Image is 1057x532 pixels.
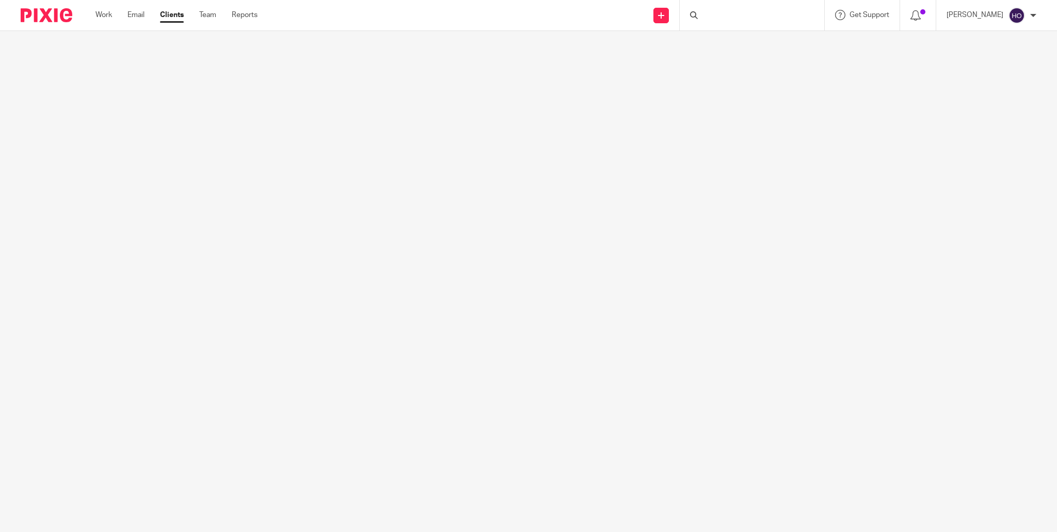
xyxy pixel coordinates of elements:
[21,8,72,22] img: Pixie
[95,10,112,20] a: Work
[1008,7,1025,24] img: svg%3E
[850,11,889,19] span: Get Support
[160,10,184,20] a: Clients
[947,10,1003,20] p: [PERSON_NAME]
[232,10,258,20] a: Reports
[127,10,145,20] a: Email
[199,10,216,20] a: Team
